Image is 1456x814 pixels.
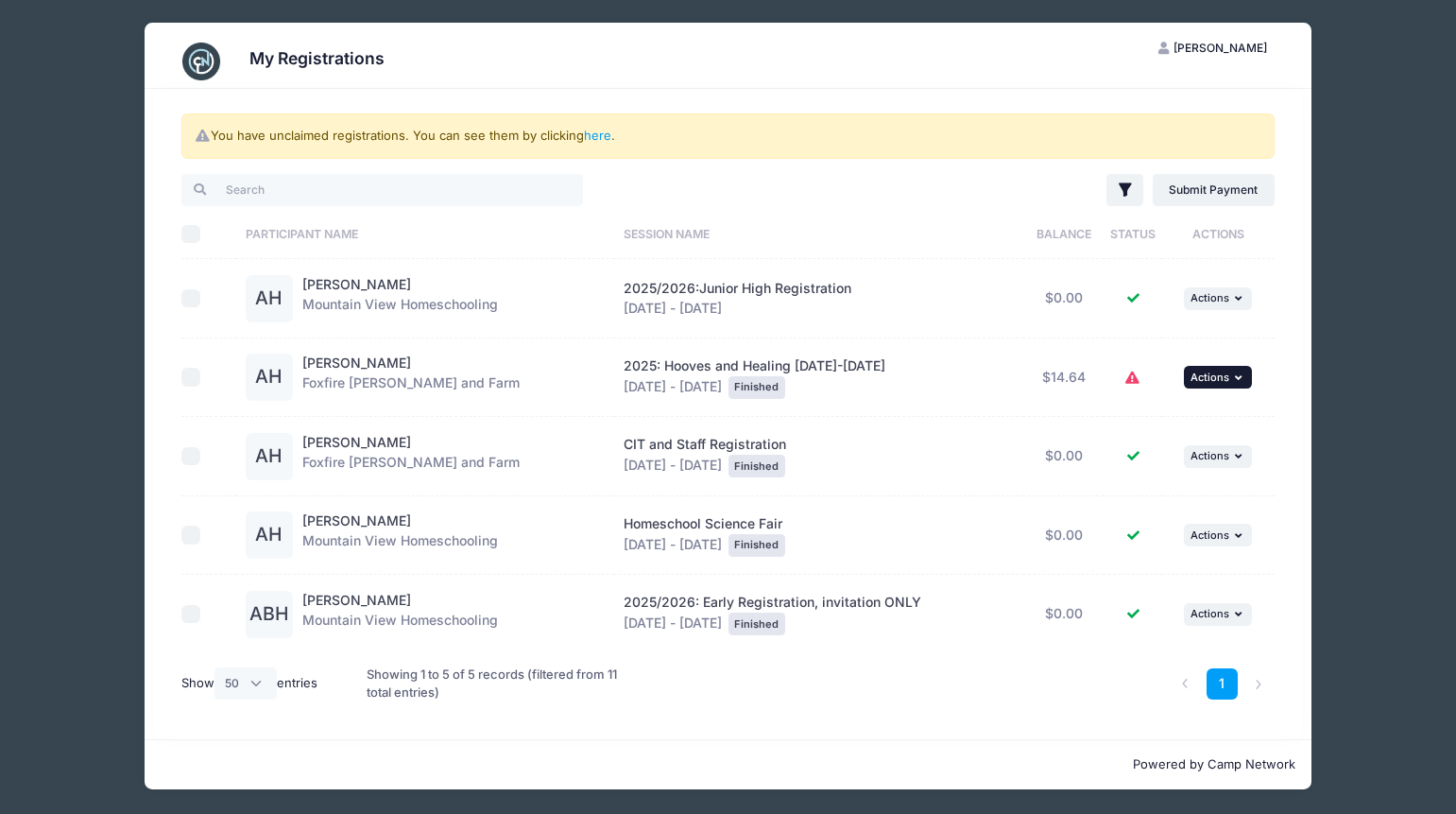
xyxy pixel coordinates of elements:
[624,593,1014,635] div: [DATE] - [DATE]
[246,449,293,465] a: AH
[302,511,498,559] div: Mountain View Homeschooling
[1023,209,1104,259] th: Balance: activate to sort column ascending
[246,607,293,623] a: ABH
[246,591,293,638] div: ABH
[302,592,411,608] a: [PERSON_NAME]
[1023,259,1104,338] td: $0.00
[624,356,1014,399] div: [DATE] - [DATE]
[1104,209,1162,259] th: Status: activate to sort column ascending
[1190,291,1229,304] span: Actions
[728,455,785,477] div: Finished
[1184,287,1252,310] button: Actions
[1184,366,1252,389] button: Actions
[1190,607,1229,620] span: Actions
[181,209,236,259] th: Select All
[302,434,411,450] a: [PERSON_NAME]
[1173,41,1267,55] span: [PERSON_NAME]
[1190,449,1229,462] span: Actions
[584,128,611,143] a: here
[624,515,782,531] span: Homeschool Science Fair
[1184,445,1252,468] button: Actions
[624,435,1014,477] div: [DATE] - [DATE]
[1023,417,1104,496] td: $0.00
[624,594,921,610] span: 2025/2026: Early Registration, invitation ONLY
[246,528,293,544] a: AH
[728,613,785,635] div: Finished
[181,113,1274,159] div: You have unclaimed registrations. You can see them by clicking .
[246,433,293,480] div: AH
[182,43,220,80] img: CampNetwork
[302,276,411,292] a: [PERSON_NAME]
[249,48,385,68] h3: My Registrations
[614,209,1023,259] th: Session Name: activate to sort column ascending
[302,275,498,322] div: Mountain View Homeschooling
[1023,496,1104,576] td: $0.00
[1207,668,1238,700] a: 1
[302,354,520,401] div: Foxfire [PERSON_NAME] and Farm
[1023,338,1104,418] td: $14.64
[1190,371,1229,384] span: Actions
[1184,603,1252,626] button: Actions
[624,357,885,373] span: 2025: Hooves and Healing [DATE]-[DATE]
[1153,174,1275,206] a: Submit Payment
[624,514,1014,557] div: [DATE] - [DATE]
[246,370,293,386] a: AH
[367,653,625,715] div: Showing 1 to 5 of 5 records (filtered from 11 total entries)
[181,667,317,700] label: Show entries
[302,512,411,528] a: [PERSON_NAME]
[1162,209,1274,259] th: Actions: activate to sort column ascending
[246,511,293,559] div: AH
[728,376,785,399] div: Finished
[246,291,293,307] a: AH
[302,591,498,638] div: Mountain View Homeschooling
[214,667,277,700] select: Showentries
[181,174,583,206] input: Search
[302,433,520,480] div: Foxfire [PERSON_NAME] and Farm
[624,436,786,452] span: CIT and Staff Registration
[728,534,785,557] div: Finished
[1023,575,1104,653] td: $0.00
[161,755,1296,774] p: Powered by Camp Network
[246,354,293,401] div: AH
[1142,32,1284,64] button: [PERSON_NAME]
[624,279,1014,319] div: [DATE] - [DATE]
[302,355,411,371] a: [PERSON_NAME]
[1190,528,1229,542] span: Actions
[246,275,293,322] div: AH
[236,209,614,259] th: Participant Name: activate to sort column ascending
[1184,524,1252,546] button: Actions
[624,280,851,296] span: 2025/2026:Junior High Registration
